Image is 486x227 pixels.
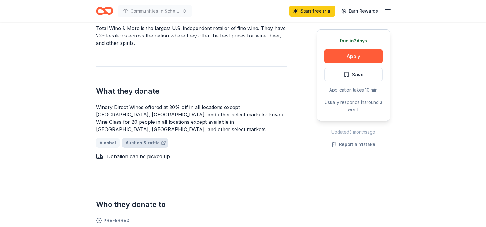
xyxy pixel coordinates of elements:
h2: Who they donate to [96,200,287,209]
a: Alcohol [96,138,120,148]
button: Apply [324,49,383,63]
div: Application takes 10 min [324,86,383,94]
span: Communities in Schools of [GEOGRAPHIC_DATA] Annual Dinner and Silent Auction [130,7,179,15]
div: Due in 3 days [324,37,383,45]
div: Winery Direct Wines offered at 30% off in all locations except [GEOGRAPHIC_DATA], [GEOGRAPHIC_DAT... [96,104,287,133]
div: Total Wine & More is the largest U.S. independent retailer of fine wine. They have 229 locations ... [96,25,287,47]
span: Preferred [96,217,287,224]
a: Auction & raffle [122,138,168,148]
h2: What they donate [96,86,287,96]
div: Donation can be picked up [107,153,170,160]
div: Usually responds in around a week [324,99,383,113]
button: Save [324,68,383,81]
button: Report a mistake [332,141,375,148]
a: Start free trial [289,6,335,17]
a: Earn Rewards [338,6,382,17]
div: Updated 3 months ago [317,128,390,136]
span: Save [352,71,364,79]
button: Communities in Schools of [GEOGRAPHIC_DATA] Annual Dinner and Silent Auction [118,5,192,17]
a: Home [96,4,113,18]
